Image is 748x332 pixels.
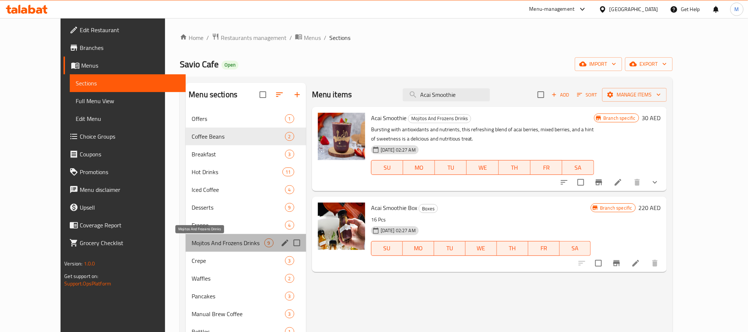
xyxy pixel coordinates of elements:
[403,160,435,175] button: MO
[324,33,326,42] li: /
[282,167,294,176] div: items
[371,112,406,123] span: Acai Smoothie
[500,243,525,254] span: TH
[602,88,667,102] button: Manage items
[186,128,306,145] div: Coffee Beans2
[192,292,285,301] span: Pancakes
[549,89,572,101] button: Add
[285,150,294,159] div: items
[581,60,616,69] span: import
[639,203,661,213] h6: 220 AED
[419,204,438,213] div: Boxes
[600,115,638,122] span: Branch specific
[192,256,285,265] span: Crepe
[186,216,306,234] div: Frappe4
[374,243,400,254] span: SU
[371,241,403,256] button: SU
[531,243,557,254] span: FR
[378,146,419,153] span: [DATE] 02:27 AM
[631,60,667,69] span: export
[70,74,185,92] a: Sections
[591,255,606,271] span: Select to update
[371,202,417,213] span: Acai Smoothie Box
[180,33,203,42] a: Home
[180,56,219,72] span: Savio Cafe
[371,215,591,224] p: 16 Pcs
[562,160,594,175] button: SA
[192,114,285,123] span: Offers
[467,160,498,175] button: WE
[437,243,463,254] span: TU
[289,33,292,42] li: /
[64,145,185,163] a: Coupons
[378,227,419,234] span: [DATE] 02:27 AM
[64,271,98,281] span: Get support on:
[80,26,179,34] span: Edit Restaurant
[651,178,659,187] svg: Show Choices
[64,279,111,288] a: Support.OpsPlatform
[549,89,572,101] span: Add item
[531,160,562,175] button: FR
[186,163,306,181] div: Hot Drinks11
[575,89,599,101] button: Sort
[255,87,271,102] span: Select all sections
[221,33,286,42] span: Restaurants management
[295,33,321,43] a: Menus
[186,110,306,128] div: Offers1
[64,216,185,234] a: Coverage Report
[222,61,239,70] div: Open
[64,259,82,268] span: Version:
[614,178,622,187] a: Edit menu item
[186,145,306,163] div: Breakfast3
[371,160,403,175] button: SU
[283,169,294,176] span: 11
[192,167,282,176] span: Hot Drinks
[469,243,494,254] span: WE
[206,33,209,42] li: /
[502,162,528,173] span: TH
[285,292,294,301] div: items
[80,167,179,176] span: Promotions
[529,5,575,14] div: Menu-management
[403,241,434,256] button: MO
[285,115,294,122] span: 1
[192,132,285,141] div: Coffee Beans
[80,150,179,159] span: Coupons
[573,175,589,190] span: Select to update
[563,243,588,254] span: SA
[285,203,294,212] div: items
[408,114,471,123] div: Mojitos And Frozens Drinks
[608,254,625,272] button: Branch-specific-item
[438,162,464,173] span: TU
[80,203,179,212] span: Upsell
[434,241,466,256] button: TU
[186,305,306,323] div: Manual Brew Coffee3
[628,173,646,191] button: delete
[64,128,185,145] a: Choice Groups
[533,87,549,102] span: Select section
[285,293,294,300] span: 3
[285,204,294,211] span: 9
[466,241,497,256] button: WE
[192,221,285,230] span: Frappe
[646,173,664,191] button: show more
[70,92,185,110] a: Full Menu View
[64,181,185,199] a: Menu disclaimer
[285,151,294,158] span: 3
[285,274,294,283] div: items
[192,150,285,159] span: Breakfast
[192,274,285,283] span: Waffles
[555,173,573,191] button: sort-choices
[285,257,294,264] span: 3
[192,203,285,212] span: Desserts
[288,86,306,104] button: Add section
[597,204,635,211] span: Branch specific
[285,309,294,318] div: items
[80,221,179,230] span: Coverage Report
